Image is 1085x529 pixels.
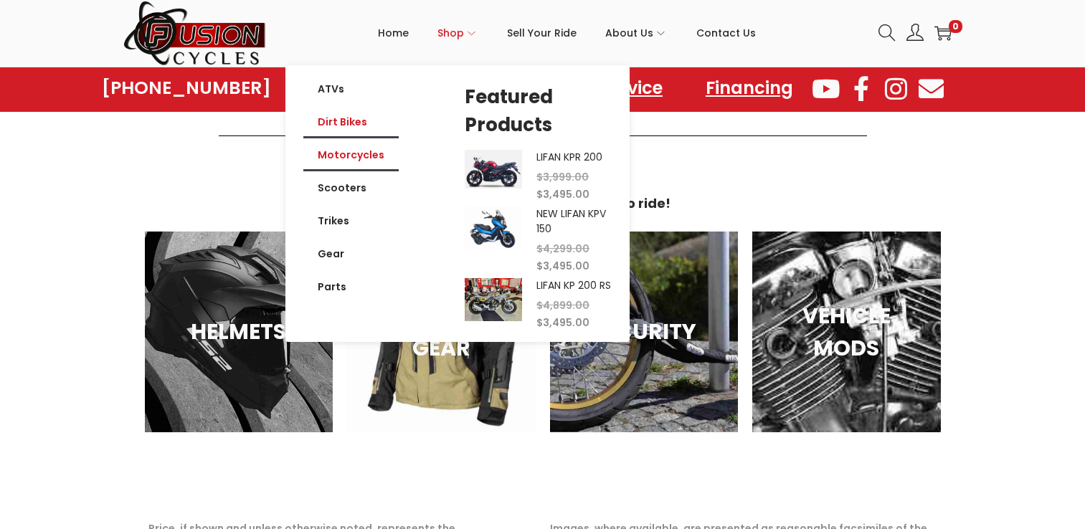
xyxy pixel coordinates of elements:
[536,259,589,273] span: 3,495.00
[575,315,714,348] h3: SECURITY
[934,24,952,42] a: 0
[536,170,589,184] span: 3,999.00
[605,1,668,65] a: About Us
[465,150,522,188] img: Product Image
[536,150,602,164] a: LIFAN KPR 200
[536,298,543,313] span: $
[507,1,577,65] a: Sell Your Ride
[536,298,589,313] span: 4,899.00
[586,72,677,105] a: Service
[536,187,589,201] span: 3,495.00
[696,1,756,65] a: Contact Us
[145,232,333,432] a: HELMETS
[550,232,739,432] a: SECURITY
[303,171,399,204] a: Scooters
[777,300,916,364] h3: VEHICLE MODS
[170,315,308,348] h3: HELMETS
[536,242,589,256] span: 4,299.00
[536,259,543,273] span: $
[536,278,611,292] a: LIFAN KP 200 RS
[102,78,271,98] a: [PHONE_NUMBER]
[605,15,653,51] span: About Us
[378,15,409,51] span: Home
[274,72,807,105] nav: Menu
[536,242,543,256] span: $
[437,1,478,65] a: Shop
[303,237,399,270] a: Gear
[437,15,464,51] span: Shop
[507,15,577,51] span: Sell Your Ride
[138,161,948,183] h3: Gear Up
[303,72,399,303] nav: Menu
[465,278,522,321] img: Product Image
[465,83,612,139] h5: Featured Products
[138,197,948,210] h6: We have everything you need to ride!
[536,170,543,184] span: $
[303,105,399,138] a: Dirt Bikes
[536,206,606,236] a: NEW LIFAN KPV 150
[536,315,589,330] span: 3,495.00
[536,315,543,330] span: $
[691,72,807,105] a: Financing
[752,232,941,432] a: VEHICLE MODS
[536,187,543,201] span: $
[378,1,409,65] a: Home
[267,1,868,65] nav: Primary navigation
[303,204,399,237] a: Trikes
[274,72,396,105] a: Showroom
[303,270,399,303] a: Parts
[303,72,399,105] a: ATVs
[303,138,399,171] a: Motorcycles
[696,15,756,51] span: Contact Us
[465,206,522,249] img: Product Image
